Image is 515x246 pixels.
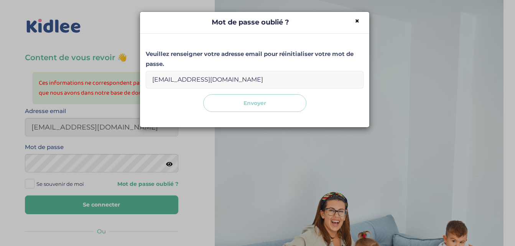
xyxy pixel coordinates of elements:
[355,16,360,26] span: ×
[355,17,360,25] button: Close
[203,94,306,112] button: Envoyer
[146,49,364,69] label: Veuillez renseigner votre adresse email pour réinitialiser votre mot de passe.
[146,18,364,28] h4: Mot de passe oublié ?
[146,71,364,89] input: Email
